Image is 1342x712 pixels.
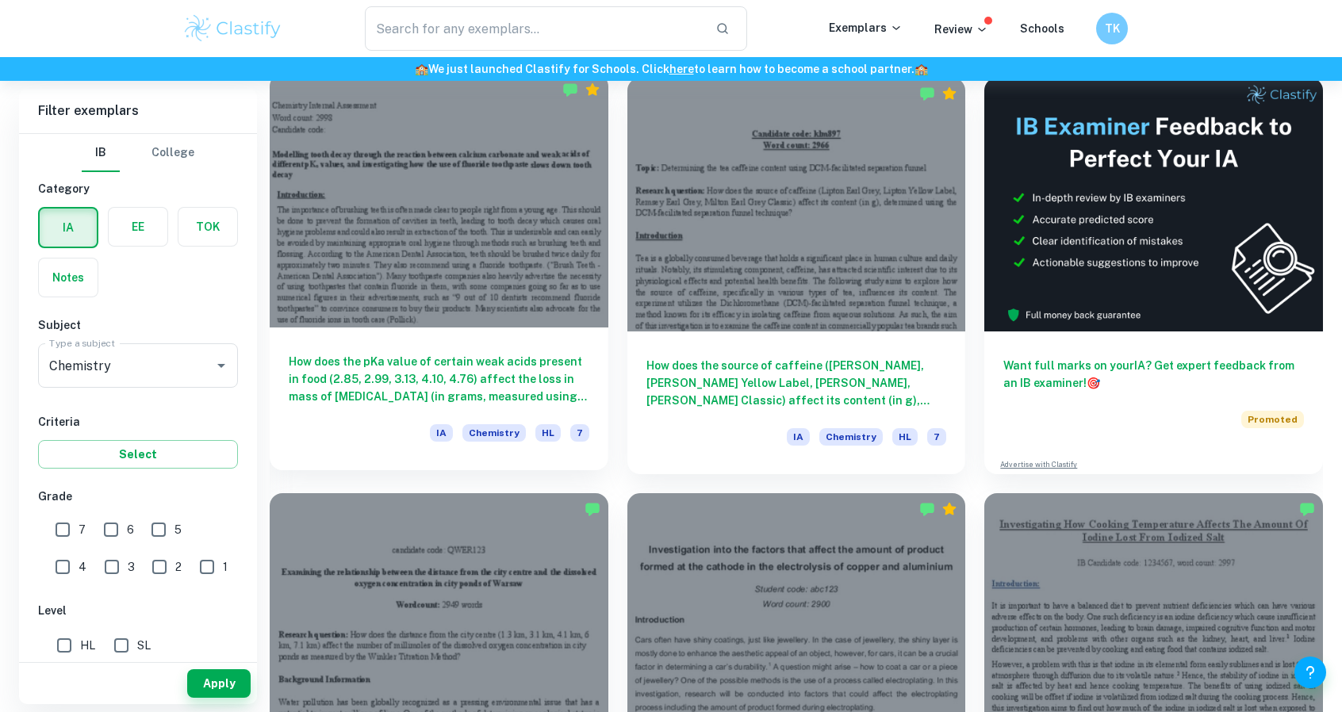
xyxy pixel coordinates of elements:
span: 7 [79,521,86,538]
span: HL [892,428,918,446]
button: Open [210,354,232,377]
img: Clastify logo [182,13,283,44]
a: How does the pKa value of certain weak acids present in food (2.85, 2.99, 3.13, 4.10, 4.76) affec... [270,78,608,474]
span: 6 [127,521,134,538]
button: College [151,134,194,172]
span: HL [535,424,561,442]
span: Chemistry [462,424,526,442]
img: Marked [919,86,935,101]
h6: Filter exemplars [19,89,257,133]
span: HL [80,637,95,654]
div: Filter type choice [82,134,194,172]
h6: Level [38,602,238,619]
span: Promoted [1241,411,1304,428]
h6: Category [38,180,238,197]
a: How does the source of caffeine ([PERSON_NAME], [PERSON_NAME] Yellow Label, [PERSON_NAME], [PERSO... [627,78,966,474]
button: Notes [39,258,98,297]
img: Thumbnail [984,78,1323,331]
span: 1 [223,558,228,576]
span: SL [137,637,151,654]
span: 7 [570,424,589,442]
span: 5 [174,521,182,538]
h6: Grade [38,488,238,505]
a: Advertise with Clastify [1000,459,1077,470]
img: Marked [562,82,578,98]
span: 2 [175,558,182,576]
span: IA [787,428,810,446]
h6: Subject [38,316,238,334]
label: Type a subject [49,336,115,350]
h6: TK [1103,20,1122,37]
span: IA [430,424,453,442]
span: 4 [79,558,86,576]
h6: We just launched Clastify for Schools. Click to learn how to become a school partner. [3,60,1339,78]
span: 🏫 [914,63,928,75]
p: Exemplars [829,19,903,36]
button: EE [109,208,167,246]
img: Marked [919,501,935,517]
span: 3 [128,558,135,576]
h6: Want full marks on your IA ? Get expert feedback from an IB examiner! [1003,357,1304,392]
button: TOK [178,208,237,246]
h6: How does the pKa value of certain weak acids present in food (2.85, 2.99, 3.13, 4.10, 4.76) affec... [289,353,589,405]
h6: Criteria [38,413,238,431]
img: Marked [1299,501,1315,517]
a: here [669,63,694,75]
a: Schools [1020,22,1064,35]
div: Premium [585,82,600,98]
span: 🏫 [415,63,428,75]
button: IB [82,134,120,172]
span: 🎯 [1087,377,1100,389]
span: Chemistry [819,428,883,446]
img: Marked [585,501,600,517]
button: Select [38,440,238,469]
p: Review [934,21,988,38]
button: Help and Feedback [1294,656,1326,688]
button: Apply [187,669,251,698]
div: Premium [941,86,957,101]
div: Premium [941,501,957,517]
a: Want full marks on yourIA? Get expert feedback from an IB examiner!PromotedAdvertise with Clastify [984,78,1323,474]
button: TK [1096,13,1128,44]
span: 7 [927,428,946,446]
button: IA [40,209,97,247]
input: Search for any exemplars... [365,6,703,51]
h6: How does the source of caffeine ([PERSON_NAME], [PERSON_NAME] Yellow Label, [PERSON_NAME], [PERSO... [646,357,947,409]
